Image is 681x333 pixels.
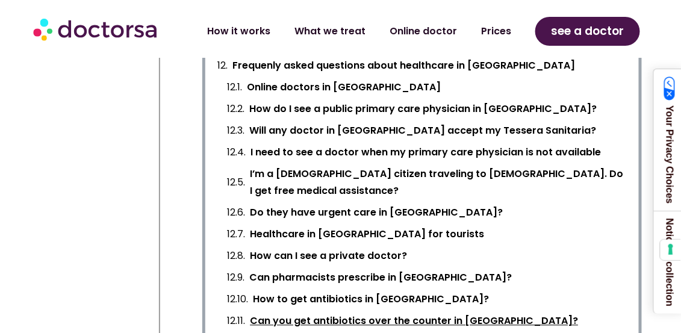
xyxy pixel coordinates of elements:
[232,58,575,75] a: Frequenly asked questions about healthcare in [GEOGRAPHIC_DATA]
[250,145,601,161] a: I need to see a doctor when my primary care physician is not available
[249,270,512,287] a: Can pharmacists prescribe in [GEOGRAPHIC_DATA]?
[551,22,624,41] span: see a doctor
[378,17,469,45] a: Online doctor
[250,166,626,200] a: I’m a [DEMOGRAPHIC_DATA] citizen traveling to [DEMOGRAPHIC_DATA]. Do I get free medical assistance?
[535,17,639,46] a: see a doctor
[250,205,503,222] a: Do they have urgent care in [GEOGRAPHIC_DATA]?
[185,17,523,45] nav: Menu
[469,17,523,45] a: Prices
[661,240,681,260] button: Your consent preferences for tracking technologies
[250,313,578,330] a: Can you get antibiotics over the counter in [GEOGRAPHIC_DATA]?
[247,79,441,96] a: Online doctors in [GEOGRAPHIC_DATA]
[250,248,407,265] a: How can I see a private doctor?
[253,291,489,308] a: How to get antibiotics in [GEOGRAPHIC_DATA]?
[249,123,596,140] a: Will any doctor in [GEOGRAPHIC_DATA] accept my Tessera Sanitaria?
[664,76,676,101] img: California Consumer Privacy Act (CCPA) Opt-Out Icon
[250,226,484,243] a: Healthcare in [GEOGRAPHIC_DATA] for tourists
[195,17,282,45] a: How it works
[282,17,378,45] a: What we treat
[249,101,597,118] a: How do I see a public primary care physician in [GEOGRAPHIC_DATA]?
